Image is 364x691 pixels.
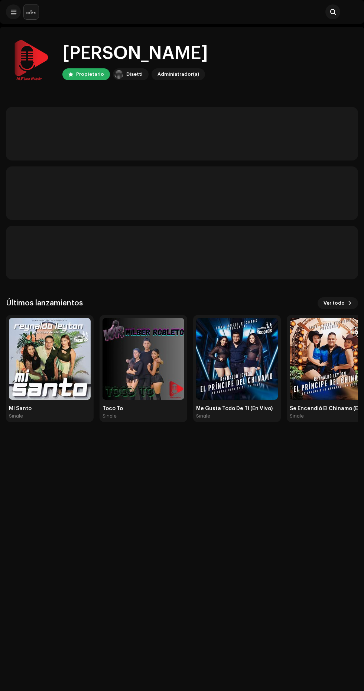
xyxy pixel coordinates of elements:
button: Ver todo [318,297,358,309]
img: b58d59e3-c10d-4f58-a9c1-6555ae6fd1c3 [103,318,184,400]
div: Propietario [76,70,104,79]
img: a348a223-4f48-468c-b905-8d0330dbf269 [9,318,91,400]
div: Mi Santo [9,406,91,412]
h3: Últimos lanzamientos [6,297,83,309]
img: 02a7c2d3-3c89-4098-b12f-2ff2945c95ee [114,70,123,79]
img: efeca760-f125-4769-b382-7fe9425873e5 [6,39,51,83]
div: Single [9,413,23,419]
div: Me Gusta Todo De Ti (En Vivo) [196,406,278,412]
img: efeca760-f125-4769-b382-7fe9425873e5 [343,4,358,19]
img: 0b66a9df-fe65-4210-97e2-80dd4a4a6ce1 [196,318,278,400]
div: Single [196,413,210,419]
span: Ver todo [324,296,345,311]
div: [PERSON_NAME] [62,42,208,65]
div: Disetti [126,70,143,79]
div: Toco To [103,406,184,412]
div: Single [103,413,117,419]
img: 02a7c2d3-3c89-4098-b12f-2ff2945c95ee [24,4,39,19]
div: Administrador(a) [157,70,199,79]
div: Single [290,413,304,419]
